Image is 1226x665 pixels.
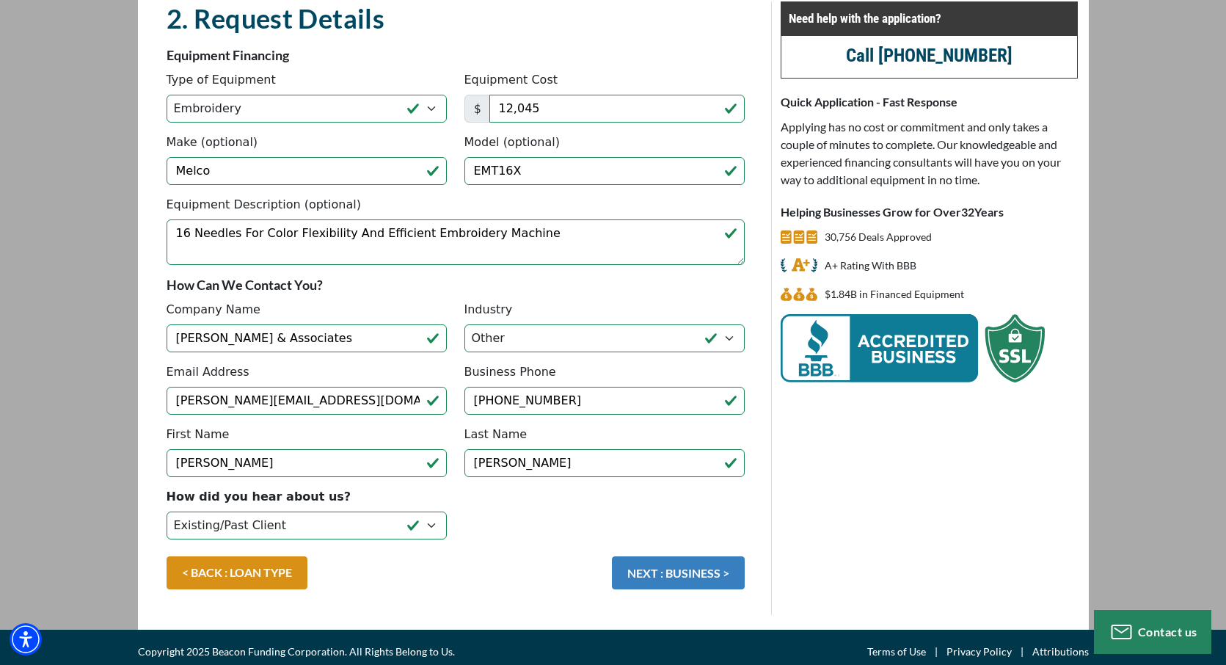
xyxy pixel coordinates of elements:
[961,205,974,219] span: 32
[10,623,42,655] div: Accessibility Menu
[926,643,946,661] span: |
[1094,610,1211,654] button: Contact us
[167,488,351,506] label: How did you hear about us?
[464,71,558,89] label: Equipment Cost
[464,301,513,319] label: Industry
[825,257,916,275] p: A+ Rating With BBB
[167,363,249,381] label: Email Address
[464,426,528,443] label: Last Name
[612,556,745,589] button: NEXT : BUSINESS >
[167,196,361,214] label: Equipment Description (optional)
[867,643,926,661] a: Terms of Use
[781,203,1078,221] p: Helping Businesses Grow for Over Years
[464,95,490,123] span: $
[167,301,260,319] label: Company Name
[825,228,932,246] p: 30,756 Deals Approved
[946,643,1012,661] a: Privacy Policy
[781,93,1078,111] p: Quick Application - Fast Response
[167,71,276,89] label: Type of Equipment
[781,314,1045,382] img: BBB Acredited Business and SSL Protection
[167,1,745,35] h2: 2. Request Details
[167,556,307,589] a: < BACK : LOAN TYPE
[464,488,687,545] iframe: reCAPTCHA
[781,118,1078,189] p: Applying has no cost or commitment and only takes a couple of minutes to complete. Our knowledgea...
[789,10,1070,27] p: Need help with the application?
[1138,625,1197,639] span: Contact us
[464,134,560,151] label: Model (optional)
[464,363,556,381] label: Business Phone
[167,46,745,64] p: Equipment Financing
[846,45,1012,66] a: call (847) 897-2735
[167,276,745,294] p: How Can We Contact You?
[825,286,964,303] p: $1,841,534,234 in Financed Equipment
[1012,643,1032,661] span: |
[1032,643,1089,661] a: Attributions
[167,426,230,443] label: First Name
[167,134,258,151] label: Make (optional)
[138,643,455,661] span: Copyright 2025 Beacon Funding Corporation. All Rights Belong to Us.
